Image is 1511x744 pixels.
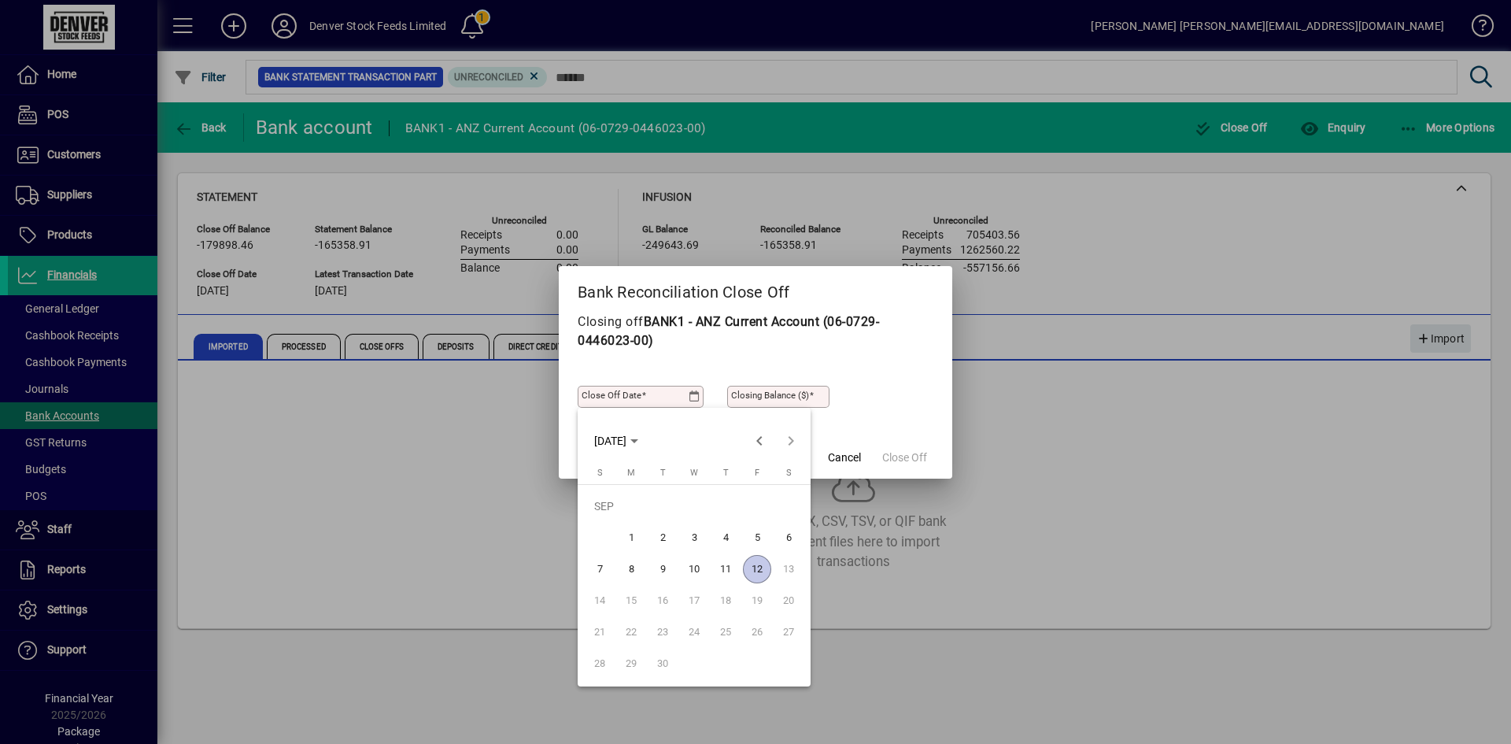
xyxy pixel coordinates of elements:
span: T [660,468,666,478]
span: 22 [617,618,645,646]
button: Wed Sep 17 2025 [678,585,710,616]
button: Thu Sep 11 2025 [710,553,741,585]
span: 16 [648,587,677,615]
span: 6 [774,524,803,552]
span: 7 [586,555,614,583]
button: Thu Sep 04 2025 [710,522,741,553]
span: T [723,468,729,478]
button: Mon Sep 01 2025 [615,522,647,553]
button: Wed Sep 24 2025 [678,616,710,648]
span: 8 [617,555,645,583]
button: Tue Sep 30 2025 [647,648,678,679]
span: 26 [743,618,771,646]
button: Sat Sep 27 2025 [773,616,804,648]
button: Sun Sep 07 2025 [584,553,615,585]
span: 24 [680,618,708,646]
button: Sat Sep 13 2025 [773,553,804,585]
span: 19 [743,587,771,615]
button: Wed Sep 10 2025 [678,553,710,585]
span: M [627,468,635,478]
button: Sun Sep 28 2025 [584,648,615,679]
span: 14 [586,587,614,615]
button: Fri Sep 26 2025 [741,616,773,648]
span: 1 [617,524,645,552]
span: 28 [586,650,614,678]
span: 20 [774,587,803,615]
button: Sat Sep 20 2025 [773,585,804,616]
span: 25 [711,618,740,646]
span: F [755,468,759,478]
button: Tue Sep 16 2025 [647,585,678,616]
button: Tue Sep 09 2025 [647,553,678,585]
button: Fri Sep 05 2025 [741,522,773,553]
span: 27 [774,618,803,646]
button: Thu Sep 25 2025 [710,616,741,648]
button: Sat Sep 06 2025 [773,522,804,553]
button: Previous month [744,425,775,457]
button: Mon Sep 22 2025 [615,616,647,648]
button: Choose month and year [588,427,645,455]
button: Wed Sep 03 2025 [678,522,710,553]
button: Tue Sep 23 2025 [647,616,678,648]
button: Tue Sep 02 2025 [647,522,678,553]
span: [DATE] [594,435,626,447]
td: SEP [584,490,804,522]
button: Thu Sep 18 2025 [710,585,741,616]
span: 29 [617,650,645,678]
button: Mon Sep 29 2025 [615,648,647,679]
span: 11 [711,555,740,583]
button: Sun Sep 14 2025 [584,585,615,616]
span: 13 [774,555,803,583]
span: 30 [648,650,677,678]
span: 9 [648,555,677,583]
span: 5 [743,524,771,552]
span: W [690,468,698,478]
span: 12 [743,555,771,583]
button: Mon Sep 08 2025 [615,553,647,585]
span: 21 [586,618,614,646]
button: Fri Sep 12 2025 [741,553,773,585]
span: 18 [711,587,740,615]
span: 3 [680,524,708,552]
span: S [786,468,792,478]
span: 23 [648,618,677,646]
button: Sun Sep 21 2025 [584,616,615,648]
span: 10 [680,555,708,583]
span: S [597,468,603,478]
button: Fri Sep 19 2025 [741,585,773,616]
span: 15 [617,587,645,615]
span: 17 [680,587,708,615]
button: Mon Sep 15 2025 [615,585,647,616]
span: 4 [711,524,740,552]
span: 2 [648,524,677,552]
